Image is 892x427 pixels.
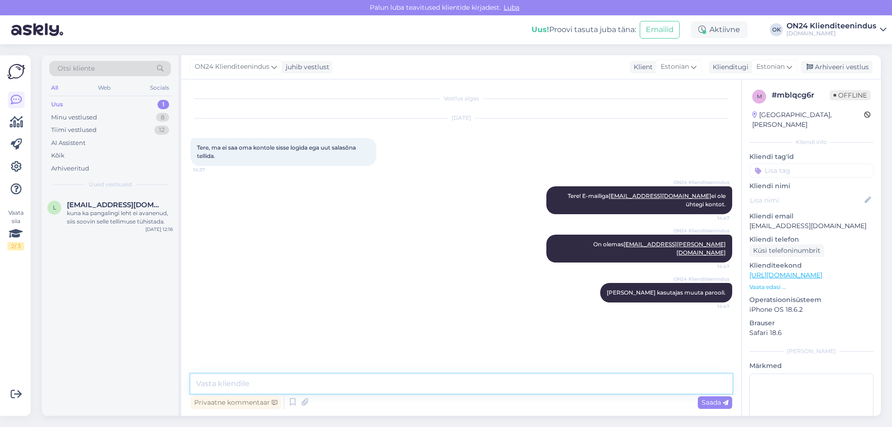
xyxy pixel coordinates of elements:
div: [PERSON_NAME] [749,347,873,355]
img: Askly Logo [7,63,25,80]
p: Vaata edasi ... [749,283,873,291]
span: Saada [702,398,728,407]
input: Lisa tag [749,164,873,177]
div: ON24 Klienditeenindus [787,22,876,30]
span: 14:47 [695,303,729,310]
span: ON24 Klienditeenindus [674,276,729,282]
p: Märkmed [749,361,873,371]
div: Socials [148,82,171,94]
span: m [757,93,762,100]
div: AI Assistent [51,138,85,148]
p: Operatsioonisüsteem [749,295,873,305]
div: 1 [157,100,169,109]
div: Klient [630,62,653,72]
span: Tere! E-mailiga ei ole ühtegi kontot. [568,192,727,208]
p: Safari 18.6 [749,328,873,338]
div: [GEOGRAPHIC_DATA], [PERSON_NAME] [752,110,864,130]
span: ON24 Klienditeenindus [195,62,269,72]
div: OK [770,23,783,36]
div: Kõik [51,151,65,160]
div: Vestlus algas [190,94,732,103]
span: Luba [501,3,522,12]
div: 12 [154,125,169,135]
button: Emailid [640,21,680,39]
p: Klienditeekond [749,261,873,270]
div: [DOMAIN_NAME] [787,30,876,37]
span: l [53,204,56,211]
p: iPhone OS 18.6.2 [749,305,873,315]
div: Minu vestlused [51,113,97,122]
div: 2 / 3 [7,242,24,250]
span: 14:47 [695,215,729,222]
a: [EMAIL_ADDRESS][PERSON_NAME][DOMAIN_NAME] [623,241,726,256]
span: Uued vestlused [89,180,132,189]
input: Lisa nimi [750,195,863,205]
div: Arhiveeri vestlus [801,61,872,73]
div: # mblqcg6r [772,90,830,101]
p: Kliendi nimi [749,181,873,191]
span: laurin85@gmail.com [67,201,164,209]
p: Kliendi email [749,211,873,221]
span: Estonian [756,62,785,72]
span: ON24 Klienditeenindus [674,227,729,234]
span: ON24 Klienditeenindus [674,179,729,186]
div: [DATE] 12:16 [145,226,173,233]
span: Otsi kliente [58,64,95,73]
a: [EMAIL_ADDRESS][DOMAIN_NAME] [609,192,711,199]
p: Kliendi telefon [749,235,873,244]
div: Web [96,82,112,94]
span: 14:37 [193,166,228,173]
p: [EMAIL_ADDRESS][DOMAIN_NAME] [749,221,873,231]
div: juhib vestlust [282,62,329,72]
span: Tere, ma ei saa oma kontole sisse logida ega uut salasõna tellida. [197,144,357,159]
div: Tiimi vestlused [51,125,97,135]
div: [DATE] [190,114,732,122]
p: Kliendi tag'id [749,152,873,162]
div: Vaata siia [7,209,24,250]
div: Kliendi info [749,138,873,146]
span: Offline [830,90,871,100]
div: Uus [51,100,63,109]
div: Privaatne kommentaar [190,396,281,409]
div: 8 [156,113,169,122]
p: Brauser [749,318,873,328]
b: Uus! [531,25,549,34]
a: [URL][DOMAIN_NAME] [749,271,822,279]
span: [PERSON_NAME] kasutajas muuta parooli. [607,289,726,296]
span: Estonian [661,62,689,72]
div: All [49,82,60,94]
div: Arhiveeritud [51,164,89,173]
div: Küsi telefoninumbrit [749,244,824,257]
span: 14:47 [695,263,729,270]
div: Klienditugi [709,62,748,72]
span: On olemas [593,241,726,256]
div: Aktiivne [691,21,748,38]
a: ON24 Klienditeenindus[DOMAIN_NAME] [787,22,886,37]
div: Proovi tasuta juba täna: [531,24,636,35]
div: kuna ka pangalingi leht ei avanenud, siis soovin selle tellimuse tühistada. [67,209,173,226]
